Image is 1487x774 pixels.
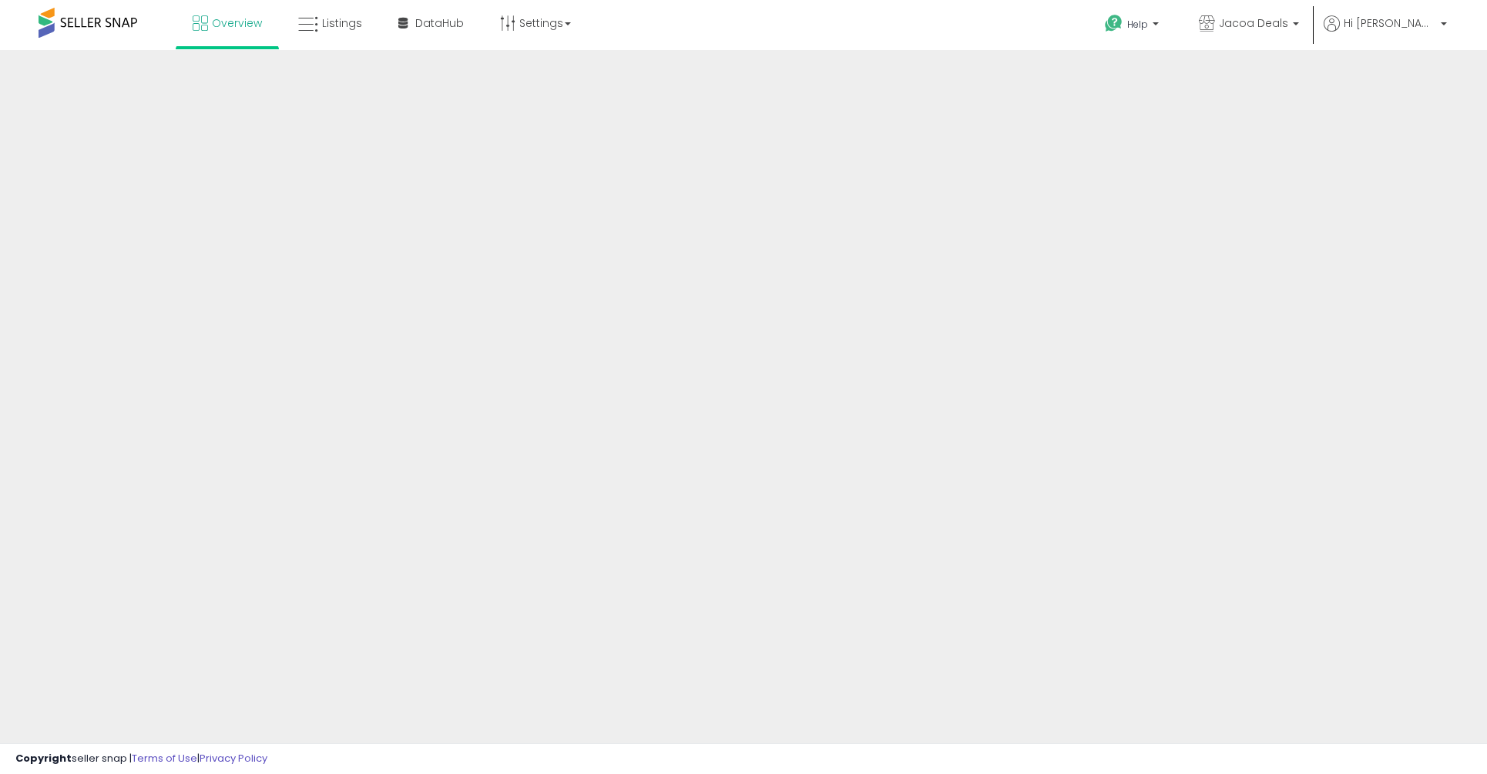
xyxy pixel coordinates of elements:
a: Help [1093,2,1174,50]
span: Help [1127,18,1148,31]
span: Jacoa Deals [1219,15,1288,31]
span: DataHub [415,15,464,31]
span: Listings [322,15,362,31]
span: Hi [PERSON_NAME] [1344,15,1436,31]
span: Overview [212,15,262,31]
i: Get Help [1104,14,1123,33]
a: Hi [PERSON_NAME] [1324,15,1447,50]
